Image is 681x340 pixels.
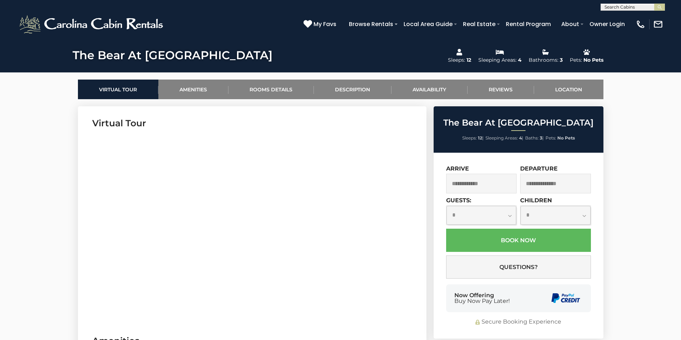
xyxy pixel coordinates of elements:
span: My Favs [314,20,336,29]
h2: The Bear At [GEOGRAPHIC_DATA] [435,118,602,127]
strong: 3 [540,135,542,141]
img: phone-regular-white.png [636,19,646,29]
span: Buy Now Pay Later! [454,298,510,304]
span: Pets: [546,135,556,141]
label: Guests: [446,197,471,204]
span: Baths: [525,135,539,141]
label: Arrive [446,165,469,172]
span: Sleeps: [462,135,477,141]
a: Rooms Details [228,80,314,99]
a: Amenities [158,80,228,99]
a: Browse Rentals [345,18,397,30]
a: Virtual Tour [78,80,158,99]
a: Location [534,80,603,99]
a: My Favs [304,20,338,29]
div: Secure Booking Experience [446,318,591,326]
a: Reviews [468,80,534,99]
h3: Virtual Tour [92,117,412,130]
a: Description [314,80,391,99]
div: Now Offering [454,293,510,304]
label: Children [520,197,552,204]
a: Availability [391,80,468,99]
span: Sleeping Areas: [485,135,518,141]
a: Real Estate [459,18,499,30]
label: Departure [520,165,558,172]
img: White-1-2.png [18,14,166,35]
strong: 12 [478,135,482,141]
li: | [525,133,544,143]
li: | [485,133,523,143]
strong: 4 [519,135,522,141]
button: Book Now [446,229,591,252]
a: Rental Program [502,18,554,30]
li: | [462,133,484,143]
strong: No Pets [557,135,575,141]
a: Local Area Guide [400,18,456,30]
img: mail-regular-white.png [653,19,663,29]
a: Owner Login [586,18,628,30]
button: Questions? [446,255,591,279]
a: About [558,18,583,30]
